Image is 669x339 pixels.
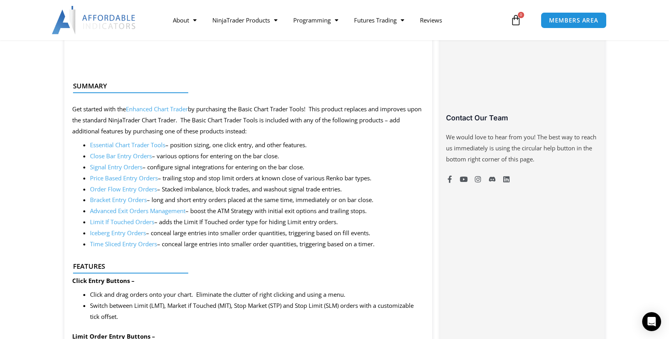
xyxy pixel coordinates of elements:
[90,185,157,193] a: Order Flow Entry Orders
[90,289,425,300] li: Click and drag orders onto your chart. Eliminate the clutter of right clicking and using a menu.
[90,229,146,237] a: Iceberg Entry Orders
[90,163,142,171] a: Signal Entry Orders
[90,218,154,226] a: Limit If Touched Orders
[90,195,425,206] li: – long and short entry orders placed at the same time, immediately or on bar close.
[90,228,425,239] li: – conceal large entries into smaller order quantities, triggering based on fill events.
[90,173,425,184] li: – trailing stop and stop limit orders at known close of various Renko bar types.
[518,12,524,18] span: 0
[446,113,598,122] h3: Contact Our Team
[73,82,418,90] h4: Summary
[412,11,450,29] a: Reviews
[446,132,598,165] p: We would love to hear from you! The best way to reach us immediately is using the circular help b...
[90,141,165,149] a: Essential Chart Trader Tools
[498,9,533,32] a: 0
[90,207,186,215] a: Advanced Exit Orders Management
[90,217,425,228] li: – adds the Limit If Touched order type for hiding Limit entry orders.
[549,17,598,23] span: MEMBERS AREA
[90,240,157,248] a: Time Sliced Entry Orders
[90,206,425,217] li: – boost the ATM Strategy with initial exit options and trailing stops.
[204,11,285,29] a: NinjaTrader Products
[285,11,346,29] a: Programming
[72,104,425,137] p: Get started with the by purchasing the Basic Chart Trader Tools! This product replaces and improv...
[90,239,425,250] li: – conceal large entries into smaller order quantities, triggering based on a timer.
[90,152,152,160] a: Close Bar Entry Orders
[90,151,425,162] li: – various options for entering on the bar close.
[73,262,418,270] h4: Features
[165,11,508,29] nav: Menu
[90,196,147,204] a: Bracket Entry Orders
[90,184,425,195] li: – Stacked imbalance, block trades, and washout signal trade entries.
[90,174,158,182] a: Price Based Entry Orders
[90,140,425,151] li: – position sizing, one click entry, and other features.
[165,11,204,29] a: About
[541,12,607,28] a: MEMBERS AREA
[52,6,137,34] img: LogoAI | Affordable Indicators – NinjaTrader
[90,300,425,322] li: Switch between Limit (LMT), Market if Touched (MIT), Stop Market (STP) and Stop Limit (SLM) order...
[126,105,188,113] a: Enhanced Chart Trader
[346,11,412,29] a: Futures Trading
[642,312,661,331] div: Open Intercom Messenger
[90,162,425,173] li: – configure signal integrations for entering on the bar close.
